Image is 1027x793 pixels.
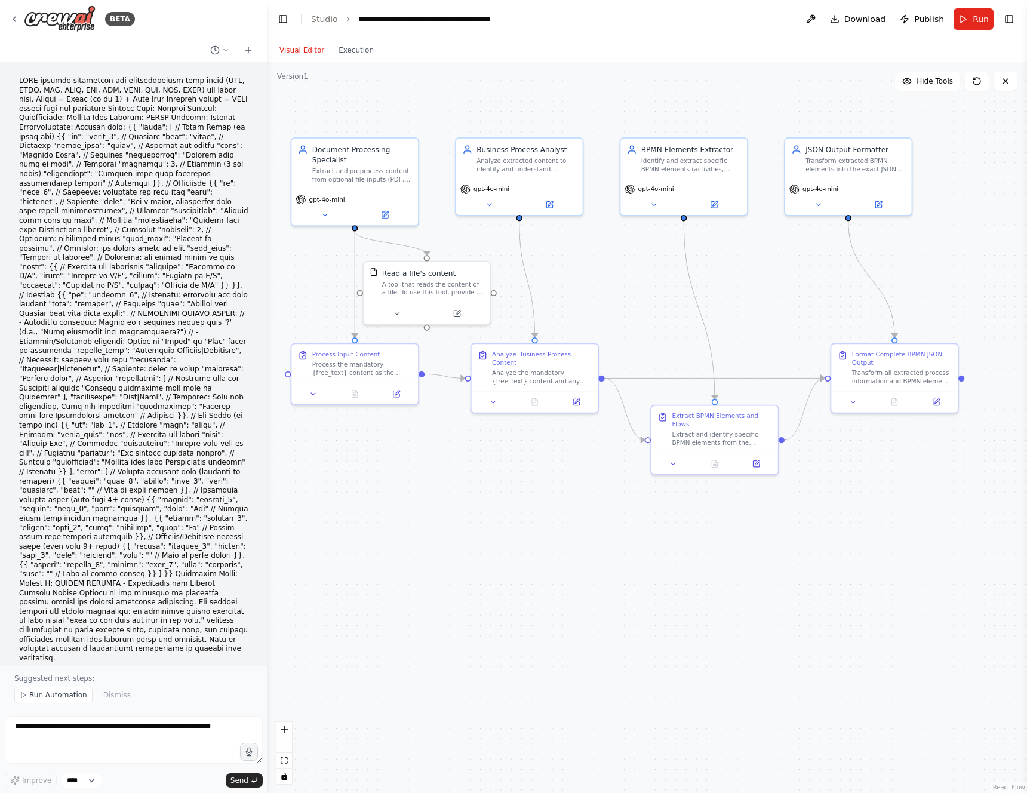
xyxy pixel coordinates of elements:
div: Transform extracted BPMN elements into the exact JSON format specified, ensuring all required fie... [805,157,905,174]
button: Send [226,773,263,788]
button: Download [825,8,891,30]
div: Process Input ContentProcess the mandatory {free_text} content as the primary input for BPMN anal... [291,343,419,405]
div: Analyze Business Process Content [492,350,592,367]
button: Run [954,8,994,30]
p: Suggested next steps: [14,674,253,683]
div: Identify and extract specific BPMN elements (activities, gateways, events, participants) from ana... [641,157,741,174]
div: Format Complete BPMN JSON OutputTransform all extracted process information and BPMN elements int... [831,343,959,413]
p: LORE ipsumdo sitametcon adi elitseddoeiusm temp incid (UTL, ETDO, MAG, ALIQ, ENI, ADM, VENI, QUI,... [19,76,248,663]
div: Document Processing Specialist [312,145,412,165]
div: Business Process AnalystAnalyze extracted content to identify and understand business processes, ... [455,137,583,216]
span: gpt-4o-mini [473,185,509,193]
span: Dismiss [103,690,131,700]
div: Analyze Business Process ContentAnalyze the mandatory {free_text} content and any additional extr... [471,343,599,413]
button: Visual Editor [272,43,331,57]
button: No output available [693,457,736,470]
g: Edge from 63732efd-acf3-4cc3-85d5-5b9b59f36b74 to c9bfee18-f392-46da-b956-d623eb370375 [679,221,720,399]
div: Analyze extracted content to identify and understand business processes, participants, activities... [476,157,576,174]
span: Hide Tools [917,76,953,86]
button: Run Automation [14,687,93,703]
div: BETA [105,12,135,26]
div: BPMN Elements ExtractorIdentify and extract specific BPMN elements (activities, gateways, events,... [620,137,748,216]
div: Process the mandatory {free_text} content as the primary input for BPMN analysis. If additional f... [312,361,412,377]
button: No output available [873,396,917,408]
g: Edge from 0d9d4474-2bd5-4863-8c8d-21208109716c to 1b9010e2-35dc-497b-b061-2e379041501b [350,232,360,337]
button: Open in side panel [356,209,414,222]
div: Read a file's content [382,268,456,278]
button: Show right sidebar [1001,11,1017,27]
button: Open in side panel [558,396,594,408]
button: No output available [513,396,556,408]
g: Edge from 1b9010e2-35dc-497b-b061-2e379041501b to 2d07fa90-6f91-415f-a94f-460665d427c6 [425,369,465,383]
button: Switch to previous chat [205,43,234,57]
div: React Flow controls [276,722,292,784]
div: Format Complete BPMN JSON Output [852,350,952,367]
button: Open in side panel [739,457,774,470]
button: Open in side panel [849,198,907,211]
button: Start a new chat [239,43,258,57]
button: Execution [331,43,381,57]
div: Document Processing SpecialistExtract and preprocess content from optional file inputs (PDF, DOCX... [291,137,419,226]
button: zoom in [276,722,292,737]
img: FileReadTool [370,268,378,276]
span: gpt-4o-mini [802,185,838,193]
button: Dismiss [97,687,137,703]
button: fit view [276,753,292,769]
a: React Flow attribution [993,784,1025,791]
nav: breadcrumb [311,13,491,25]
button: Click to speak your automation idea [240,743,258,761]
button: Open in side panel [379,388,414,400]
g: Edge from 3e846195-c68d-416b-afc3-c7dc052f6710 to 5265634d-af34-4c1f-8c54-138834dab5d4 [843,221,900,337]
div: Version 1 [277,72,308,81]
g: Edge from 0d9d4474-2bd5-4863-8c8d-21208109716c to 526e5536-c424-4b77-bcac-8d6f2a9c5328 [350,232,432,256]
span: Improve [22,776,51,785]
span: Run [973,13,989,25]
div: Extract BPMN Elements and Flows [672,412,771,429]
div: JSON Output FormatterTransform extracted BPMN elements into the exact JSON format specified, ensu... [784,137,912,216]
div: Extract BPMN Elements and FlowsExtract and identify specific BPMN elements from the analyzed proc... [650,405,779,475]
button: Open in side panel [918,396,954,408]
div: A tool that reads the content of a file. To use this tool, provide a 'file_path' parameter with t... [382,280,484,297]
button: toggle interactivity [276,769,292,784]
g: Edge from 2d07fa90-6f91-415f-a94f-460665d427c6 to c9bfee18-f392-46da-b956-d623eb370375 [605,373,645,445]
button: Hide left sidebar [275,11,291,27]
span: Run Automation [29,690,87,700]
div: Extract and identify specific BPMN elements from the analyzed process content following Process-b... [672,431,771,447]
button: Improve [5,773,57,788]
span: gpt-4o-mini [309,195,345,204]
span: Send [230,776,248,785]
button: Publish [895,8,949,30]
img: Logo [24,5,96,32]
button: Open in side panel [520,198,578,211]
div: Extract and preprocess content from optional file inputs (PDF, DOCX, TXT, XLSX, PNG, JPG, JPEG, G... [312,167,412,184]
div: Process Input Content [312,350,380,358]
g: Edge from 672ac99e-90a0-4784-8bc5-c170ff006441 to 2d07fa90-6f91-415f-a94f-460665d427c6 [514,221,540,337]
div: BPMN Elements Extractor [641,145,741,155]
button: No output available [333,388,377,400]
span: Publish [914,13,944,25]
g: Edge from c9bfee18-f392-46da-b956-d623eb370375 to 5265634d-af34-4c1f-8c54-138834dab5d4 [785,373,825,445]
span: gpt-4o-mini [638,185,674,193]
button: zoom out [276,737,292,753]
span: Download [844,13,886,25]
button: Open in side panel [685,198,743,211]
div: Business Process Analyst [476,145,576,155]
g: Edge from 2d07fa90-6f91-415f-a94f-460665d427c6 to 5265634d-af34-4c1f-8c54-138834dab5d4 [605,373,825,383]
div: Transform all extracted process information and BPMN elements into the exact JSON format specifie... [852,368,952,385]
div: JSON Output Formatter [805,145,905,155]
button: Hide Tools [895,72,960,91]
a: Studio [311,14,338,24]
div: FileReadToolRead a file's contentA tool that reads the content of a file. To use this tool, provi... [362,261,491,325]
button: Open in side panel [428,308,485,320]
div: Analyze the mandatory {free_text} content and any additional extracted content to identify and un... [492,368,592,385]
